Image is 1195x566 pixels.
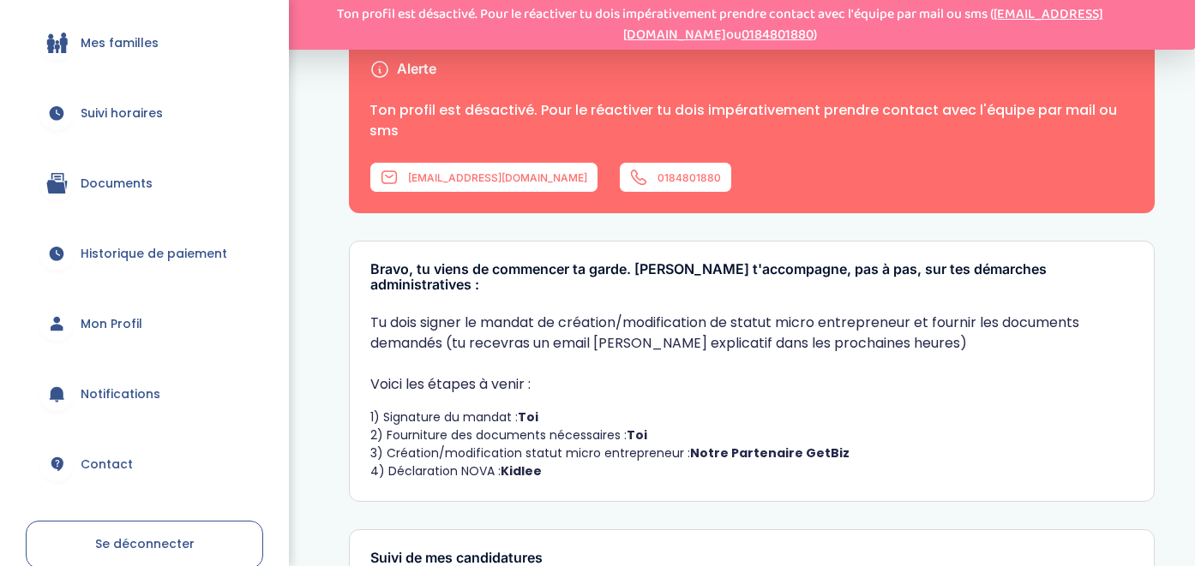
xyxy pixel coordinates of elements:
[408,171,587,184] span: [EMAIL_ADDRESS][DOMAIN_NAME]
[658,171,721,184] span: 0184801880
[623,3,1103,45] a: [EMAIL_ADDRESS][DOMAIN_NAME]
[369,100,1134,141] p: Ton profil est désactivé. Pour le réactiver tu dois impérativement prendre contact avec l'équipe ...
[370,551,1133,566] h3: Suivi de mes candidatures
[370,408,1133,426] li: 1) Signature du mandat :
[81,34,159,52] span: Mes familles
[369,162,598,193] a: [EMAIL_ADDRESS][DOMAIN_NAME]
[370,462,1133,480] li: 4) Déclaration NOVA :
[619,162,732,193] a: 0184801880
[26,363,263,425] a: Notifications
[370,426,1133,444] li: 2) Fourniture des documents nécessaires :
[95,535,195,552] span: Se déconnecter
[26,293,263,354] a: Mon Profil
[518,408,538,426] strong: Toi
[81,385,160,403] span: Notifications
[370,262,1133,292] h3: Bravo, tu viens de commencer ta garde. [PERSON_NAME] t'accompagne, pas à pas, sur tes démarches a...
[253,4,1186,45] p: Ton profil est désactivé. Pour le réactiver tu dois impérativement prendre contact avec l'équipe ...
[370,374,1133,395] p: Voici les étapes à venir :
[81,245,227,263] span: Historique de paiement
[26,152,263,214] a: Documents
[26,12,263,74] a: Mes familles
[370,444,1133,462] li: 3) Création/modification statut micro entrepreneur :
[81,104,163,122] span: Suivi horaires
[742,24,814,45] a: 0184801880
[81,456,133,474] span: Contact
[26,223,263,284] a: Historique de paiement
[26,82,263,144] a: Suivi horaires
[501,462,542,480] strong: Kidlee
[81,175,153,193] span: Documents
[81,315,142,333] span: Mon Profil
[397,62,436,77] span: Alerte
[627,426,647,444] strong: Toi
[370,313,1133,354] p: Tu dois signer le mandat de création/modification de statut micro entrepreneur et fournir les doc...
[26,433,263,495] a: Contact
[690,444,850,462] strong: Notre Partenaire GetBiz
